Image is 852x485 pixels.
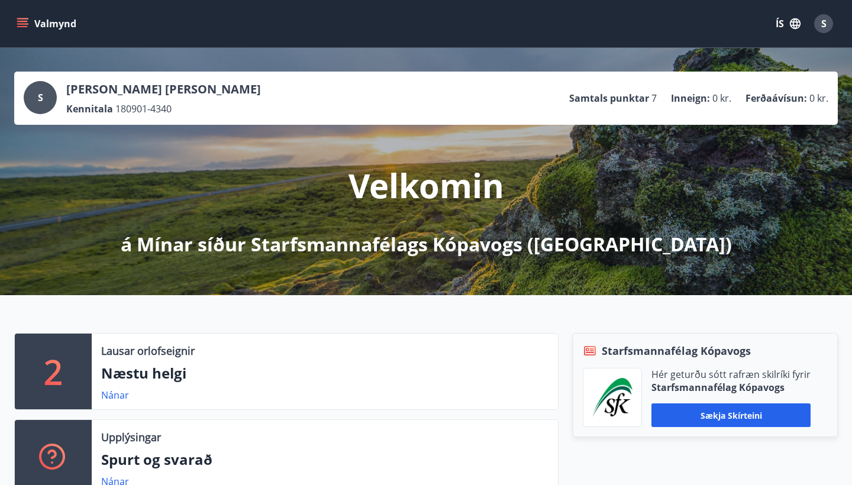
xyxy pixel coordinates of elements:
[66,102,113,115] p: Kennitala
[745,92,807,105] p: Ferðaávísun :
[602,343,751,358] span: Starfsmannafélag Kópavogs
[569,92,649,105] p: Samtals punktar
[671,92,710,105] p: Inneign :
[14,13,81,34] button: menu
[348,163,504,208] p: Velkomin
[121,231,732,257] p: á Mínar síður Starfsmannafélags Kópavogs ([GEOGRAPHIC_DATA])
[809,9,838,38] button: S
[651,381,811,394] p: Starfsmannafélag Kópavogs
[101,389,129,402] a: Nánar
[101,450,548,470] p: Spurt og svarað
[651,403,811,427] button: Sækja skírteini
[101,363,548,383] p: Næstu helgi
[592,378,632,417] img: x5MjQkxwhnYn6YREZUTEa9Q4KsBUeQdWGts9Dj4O.png
[101,343,195,358] p: Lausar orlofseignir
[101,429,161,445] p: Upplýsingar
[809,92,828,105] span: 0 kr.
[38,91,43,104] span: S
[712,92,731,105] span: 0 kr.
[821,17,827,30] span: S
[66,81,261,98] p: [PERSON_NAME] [PERSON_NAME]
[651,92,657,105] span: 7
[115,102,172,115] span: 180901-4340
[44,349,63,394] p: 2
[769,13,807,34] button: ÍS
[651,368,811,381] p: Hér geturðu sótt rafræn skilríki fyrir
